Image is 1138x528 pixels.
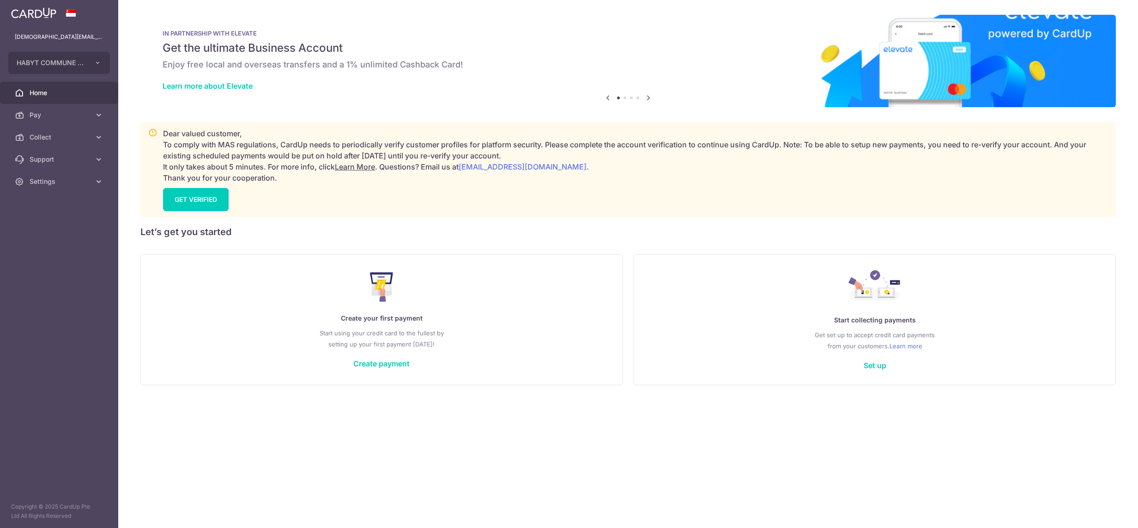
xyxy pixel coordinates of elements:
[140,15,1116,107] img: Renovation banner
[163,41,1094,55] h5: Get the ultimate Business Account
[890,340,922,352] a: Learn more
[163,59,1094,70] h6: Enjoy free local and overseas transfers and a 1% unlimited Cashback Card!
[163,30,1094,37] p: IN PARTNERSHIP WITH ELEVATE
[459,162,587,171] a: [EMAIL_ADDRESS][DOMAIN_NAME]
[653,315,1097,326] p: Start collecting payments
[848,270,901,303] img: Collect Payment
[653,329,1097,352] p: Get set up to accept credit card payments from your customers.
[163,128,1108,183] p: Dear valued customer, To comply with MAS regulations, CardUp needs to periodically verify custome...
[370,272,393,302] img: Make Payment
[140,225,1116,239] h5: Let’s get you started
[30,88,91,97] span: Home
[8,52,110,74] button: HABYT COMMUNE SINGAPORE 1 PTE LTD
[159,328,604,350] p: Start using your credit card to the fullest by setting up your first payment [DATE]!
[163,81,253,91] a: Learn more about Elevate
[335,162,375,171] a: Learn More
[17,58,85,67] span: HABYT COMMUNE SINGAPORE 1 PTE LTD
[353,359,410,368] a: Create payment
[11,7,56,18] img: CardUp
[30,177,91,186] span: Settings
[159,313,604,324] p: Create your first payment
[15,32,103,42] p: [DEMOGRAPHIC_DATA][EMAIL_ADDRESS][DOMAIN_NAME]
[163,188,229,211] a: GET VERIFIED
[864,361,886,370] a: Set up
[30,110,91,120] span: Pay
[30,133,91,142] span: Collect
[30,155,91,164] span: Support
